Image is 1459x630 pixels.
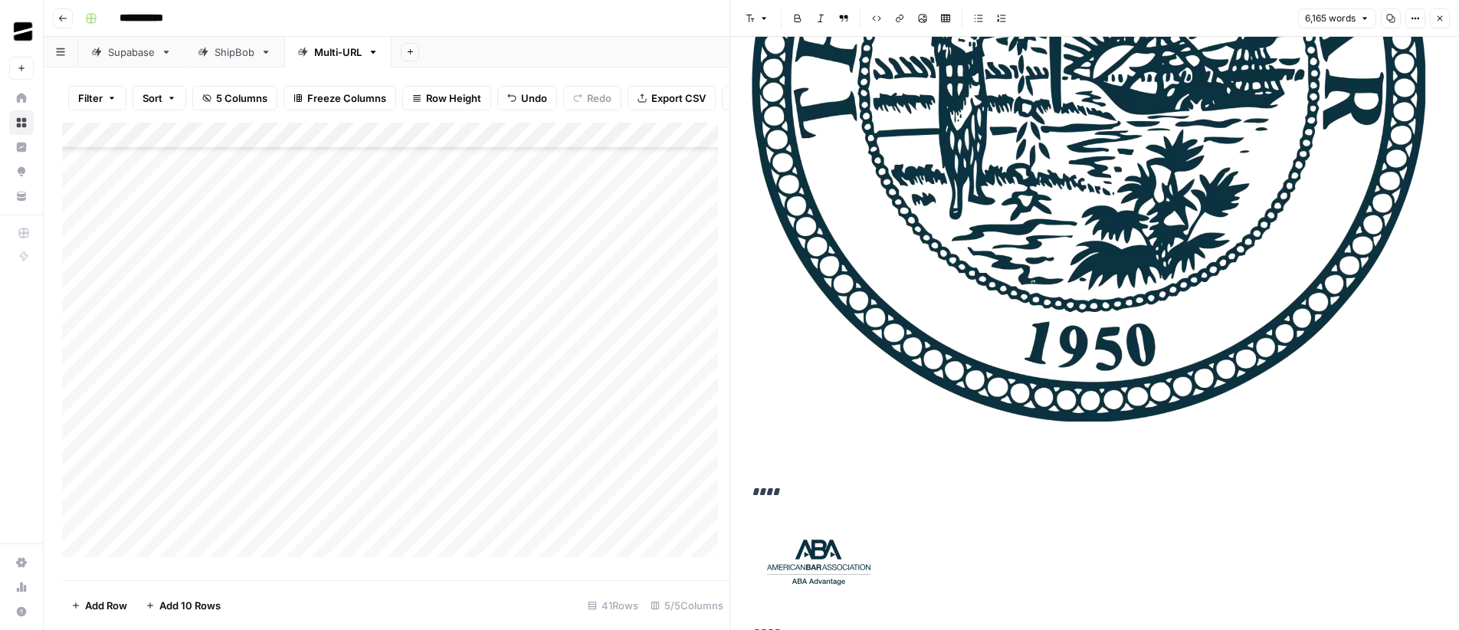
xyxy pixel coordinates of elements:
[78,90,103,106] span: Filter
[1298,8,1376,28] button: 6,165 words
[192,86,277,110] button: 5 Columns
[9,135,34,159] a: Insights
[307,90,386,106] span: Freeze Columns
[108,44,155,60] div: Supabase
[521,90,547,106] span: Undo
[9,86,34,110] a: Home
[644,593,729,618] div: 5/5 Columns
[587,90,611,106] span: Redo
[426,90,481,106] span: Row Height
[216,90,267,106] span: 5 Columns
[62,593,136,618] button: Add Row
[9,12,34,51] button: Workspace: OGM
[85,598,127,613] span: Add Row
[651,90,706,106] span: Export CSV
[9,184,34,208] a: Your Data
[159,598,221,613] span: Add 10 Rows
[68,86,126,110] button: Filter
[9,550,34,575] a: Settings
[497,86,557,110] button: Undo
[284,37,392,67] a: Multi-URL
[78,37,185,67] a: Supabase
[185,37,284,67] a: ShipBob
[215,44,254,60] div: ShipBob
[143,90,162,106] span: Sort
[136,593,230,618] button: Add 10 Rows
[284,86,396,110] button: Freeze Columns
[402,86,491,110] button: Row Height
[582,593,644,618] div: 41 Rows
[1305,11,1356,25] span: 6,165 words
[9,110,34,135] a: Browse
[314,44,362,60] div: Multi-URL
[9,575,34,599] a: Usage
[133,86,186,110] button: Sort
[628,86,716,110] button: Export CSV
[563,86,621,110] button: Redo
[9,159,34,184] a: Opportunities
[9,18,37,45] img: OGM Logo
[9,599,34,624] button: Help + Support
